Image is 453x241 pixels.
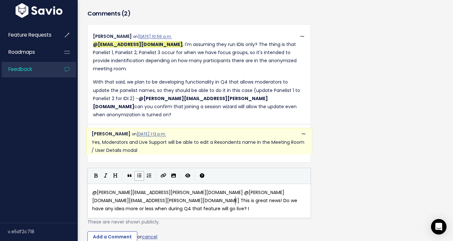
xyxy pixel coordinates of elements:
p: , I'm assuming they run IDIs only? The thing is that Panelist 1, Panelist 2, Panelist 3 occur for... [93,40,305,73]
i: | [180,172,181,180]
button: Bold [91,171,101,181]
span: [PERSON_NAME] [92,131,130,137]
span: These are never shown publicly. [87,219,160,225]
button: Toggle Preview [183,171,193,181]
a: Feedback [2,62,54,77]
span: Alexander DeCarlo [93,95,268,110]
img: logo-white.9d6f32f41409.svg [14,3,64,18]
span: Jake Simpson [93,41,183,48]
p: Yes, Moderators and Live Support will be able to edit a Resondents name in the Meeting Room / Use... [92,138,307,155]
span: Feature Requests [8,31,51,38]
button: Italic [101,171,110,181]
button: Heading [110,171,120,181]
p: With that said, we plan to be developing functionality in Q4 that allows moderators to update the... [93,78,305,119]
button: Numbered List [144,171,154,181]
span: @[PERSON_NAME][EMAIL_ADDRESS][PERSON_NAME][DOMAIN_NAME] @[PERSON_NAME][DOMAIN_NAME][EMAIL_ADDRESS... [92,189,299,212]
span: on [133,34,172,39]
button: Import an image [169,171,178,181]
button: Quote [125,171,134,181]
h3: Comments ( ) [87,9,311,18]
span: [PERSON_NAME] [93,33,132,40]
div: v.e5df2c718 [8,223,78,240]
span: Roadmaps [8,49,35,55]
button: Markdown Guide [197,171,207,181]
a: cancel [142,233,157,240]
button: Generic List [134,171,144,181]
a: Roadmaps [2,45,54,60]
div: Open Intercom Messenger [431,219,447,235]
a: [DATE] 10:56 a.m. [138,34,172,39]
a: [DATE] 1:12 p.m. [137,132,166,137]
span: Feedback [8,66,32,73]
span: on [132,132,166,137]
span: 2 [124,9,128,17]
i: | [122,172,123,180]
a: Feature Requests [2,28,54,42]
button: Create Link [158,171,169,181]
